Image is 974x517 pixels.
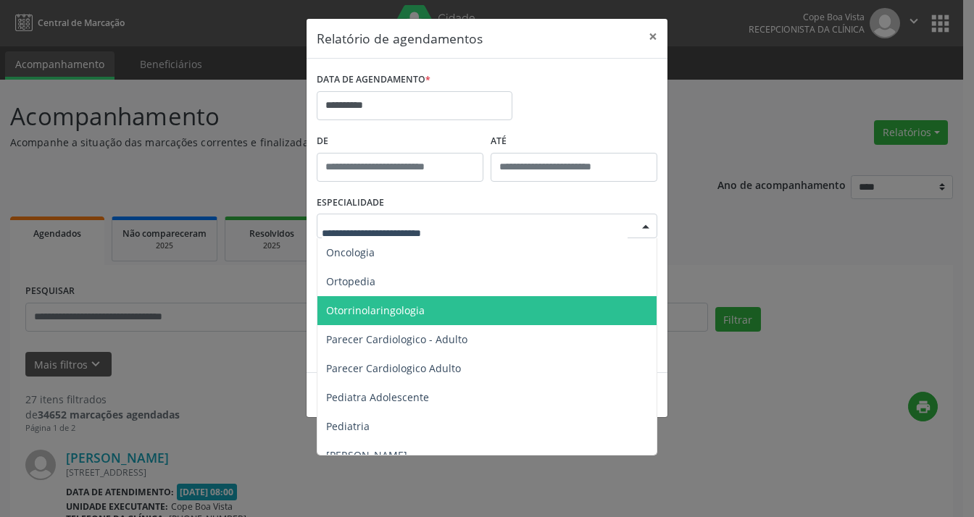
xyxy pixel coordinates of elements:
[317,69,430,91] label: DATA DE AGENDAMENTO
[326,390,429,404] span: Pediatra Adolescente
[491,130,657,153] label: ATÉ
[326,245,375,259] span: Oncologia
[326,448,407,462] span: [PERSON_NAME]
[326,274,375,288] span: Ortopedia
[638,19,667,54] button: Close
[326,361,461,375] span: Parecer Cardiologico Adulto
[326,303,425,317] span: Otorrinolaringologia
[326,419,370,433] span: Pediatria
[317,29,483,48] h5: Relatório de agendamentos
[317,130,483,153] label: De
[317,192,384,214] label: ESPECIALIDADE
[326,332,467,346] span: Parecer Cardiologico - Adulto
